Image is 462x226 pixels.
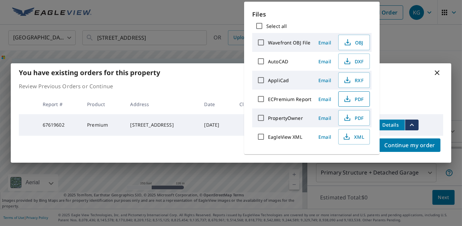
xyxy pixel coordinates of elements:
[268,115,303,121] label: PropertyOwner
[314,94,336,104] button: Email
[343,95,364,103] span: PDF
[317,39,333,46] span: Email
[199,114,234,136] td: [DATE]
[19,82,443,90] p: Review Previous Orders or Continue
[266,23,287,29] label: Select all
[268,58,288,65] label: AutoCAD
[314,37,336,48] button: Email
[317,58,333,65] span: Email
[317,77,333,84] span: Email
[343,114,364,122] span: PDF
[338,91,370,107] button: PDF
[338,72,370,88] button: RXF
[377,120,405,130] button: detailsBtn-67619602
[82,94,125,114] th: Product
[317,115,333,121] span: Email
[343,133,364,141] span: XML
[314,56,336,67] button: Email
[314,75,336,86] button: Email
[37,94,82,114] th: Report #
[268,77,289,84] label: AppliCad
[317,134,333,140] span: Email
[343,57,364,65] span: DXF
[252,10,372,19] p: Files
[19,68,160,77] b: You have existing orders for this property
[268,39,310,46] label: Wavefront OBJ File
[82,114,125,136] td: Premium
[379,138,440,152] button: Continue my order
[199,94,234,114] th: Date
[125,94,199,114] th: Address
[37,114,82,136] td: 67619602
[234,94,275,114] th: Claim ID
[338,129,370,144] button: XML
[268,134,302,140] label: EagleView XML
[338,110,370,126] button: PDF
[384,140,435,150] span: Continue my order
[343,38,364,46] span: OBJ
[268,96,311,102] label: ECPremium Report
[338,35,370,50] button: OBJ
[317,96,333,102] span: Email
[314,113,336,123] button: Email
[130,122,193,128] div: [STREET_ADDRESS]
[343,76,364,84] span: RXF
[338,54,370,69] button: DXF
[381,122,401,128] span: Details
[314,132,336,142] button: Email
[405,120,419,130] button: filesDropdownBtn-67619602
